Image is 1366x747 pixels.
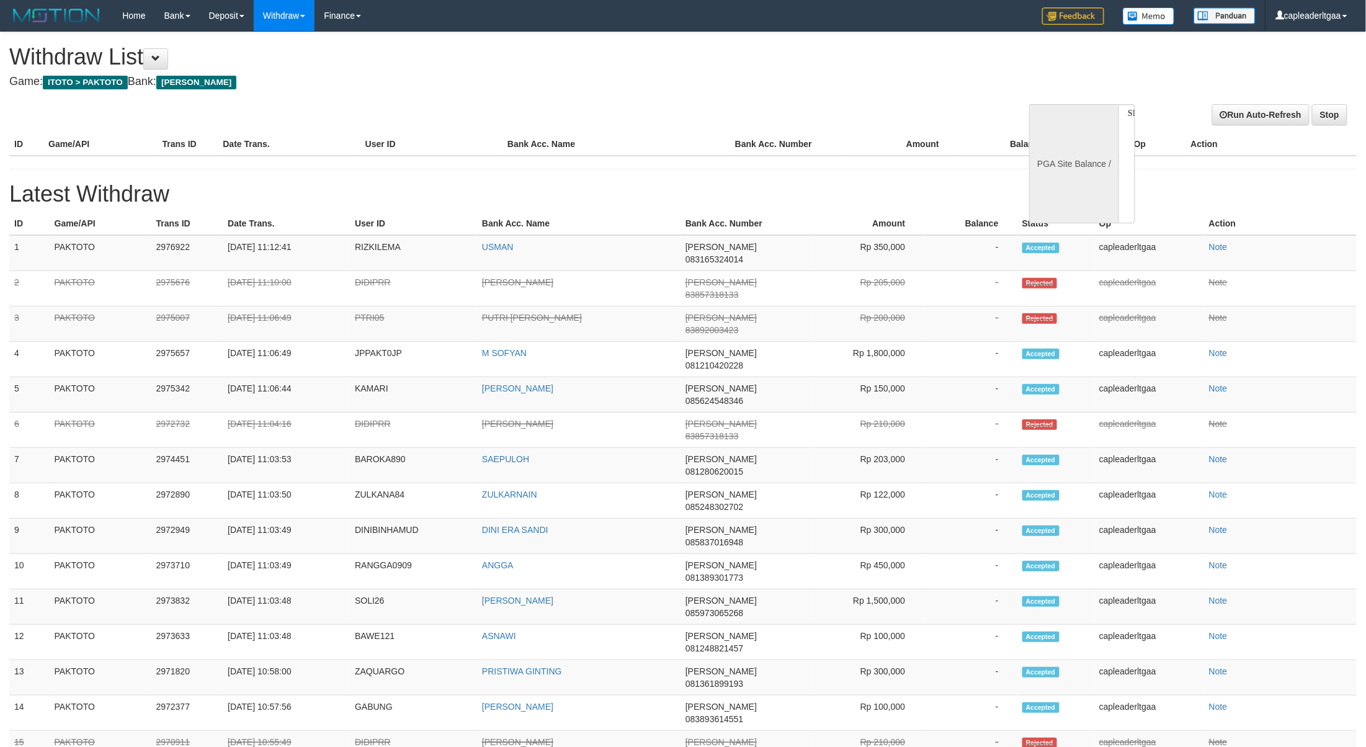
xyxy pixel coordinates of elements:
td: [DATE] 11:03:53 [223,448,350,483]
th: Bank Acc. Name [477,212,681,235]
span: [PERSON_NAME] [685,560,757,570]
a: Note [1209,454,1228,464]
span: [PERSON_NAME] [685,666,757,676]
th: Trans ID [151,212,223,235]
td: Rp 210,000 [814,413,924,448]
span: [PERSON_NAME] [685,348,757,358]
td: PAKTOTO [50,377,151,413]
td: Rp 1,800,000 [814,342,924,377]
a: USMAN [482,242,514,252]
a: [PERSON_NAME] [482,383,553,393]
a: M SOFYAN [482,348,527,358]
span: [PERSON_NAME] [685,490,757,499]
img: panduan.png [1194,7,1256,24]
td: PAKTOTO [50,235,151,271]
th: Bank Acc. Number [730,133,844,156]
a: Note [1209,631,1228,641]
span: Accepted [1022,384,1060,395]
td: [DATE] 11:04:16 [223,413,350,448]
td: Rp 100,000 [814,696,924,731]
a: Note [1209,242,1228,252]
th: Action [1204,212,1357,235]
td: PAKTOTO [50,306,151,342]
td: capleaderltgaa [1094,660,1204,696]
a: ZULKARNAIN [482,490,537,499]
span: 085837016948 [685,537,743,547]
td: 10 [9,554,50,589]
span: Accepted [1022,349,1060,359]
td: - [924,519,1017,554]
td: capleaderltgaa [1094,589,1204,625]
td: PAKTOTO [50,413,151,448]
td: Rp 300,000 [814,519,924,554]
th: Op [1129,133,1186,156]
td: 2 [9,271,50,306]
th: Trans ID [157,133,218,156]
td: Rp 150,000 [814,377,924,413]
td: [DATE] 11:03:50 [223,483,350,519]
th: Date Trans. [218,133,360,156]
th: Bank Acc. Name [502,133,730,156]
span: 085973065268 [685,608,743,618]
td: Rp 205,000 [814,271,924,306]
td: - [924,589,1017,625]
td: - [924,235,1017,271]
td: capleaderltgaa [1094,554,1204,589]
td: 2976922 [151,235,223,271]
th: Amount [814,212,924,235]
span: Rejected [1022,419,1057,430]
span: Rejected [1022,278,1057,289]
a: Note [1209,277,1228,287]
td: 5 [9,377,50,413]
img: Button%20Memo.svg [1123,7,1175,25]
td: capleaderltgaa [1094,413,1204,448]
td: PAKTOTO [50,660,151,696]
span: Accepted [1022,561,1060,571]
a: [PERSON_NAME] [482,596,553,606]
td: - [924,377,1017,413]
th: Bank Acc. Number [681,212,814,235]
span: Accepted [1022,632,1060,642]
td: GABUNG [350,696,477,731]
span: [PERSON_NAME] [685,631,757,641]
td: Rp 450,000 [814,554,924,589]
td: capleaderltgaa [1094,306,1204,342]
span: Rejected [1022,313,1057,324]
td: Rp 300,000 [814,660,924,696]
td: RIZKILEMA [350,235,477,271]
span: [PERSON_NAME] [685,596,757,606]
td: 7 [9,448,50,483]
a: Note [1209,490,1228,499]
td: capleaderltgaa [1094,235,1204,271]
td: 2972732 [151,413,223,448]
img: Feedback.jpg [1042,7,1104,25]
td: capleaderltgaa [1094,342,1204,377]
td: Rp 100,000 [814,625,924,660]
td: PAKTOTO [50,554,151,589]
td: PAKTOTO [50,271,151,306]
td: SOLI26 [350,589,477,625]
th: Game/API [50,212,151,235]
th: User ID [350,212,477,235]
span: [PERSON_NAME] [685,277,757,287]
a: PRISTIWA GINTING [482,666,562,676]
td: 2973633 [151,625,223,660]
a: ANGGA [482,560,514,570]
span: [PERSON_NAME] [685,737,757,747]
a: Note [1209,666,1228,676]
td: Rp 122,000 [814,483,924,519]
td: PAKTOTO [50,696,151,731]
a: Note [1209,348,1228,358]
span: Accepted [1022,243,1060,253]
td: 2975657 [151,342,223,377]
td: - [924,306,1017,342]
td: PAKTOTO [50,589,151,625]
td: BAWE121 [350,625,477,660]
th: Status [1017,212,1094,235]
span: 081248821457 [685,643,743,653]
span: Accepted [1022,490,1060,501]
span: 83857318133 [685,290,739,300]
a: ASNAWI [482,631,516,641]
td: [DATE] 11:03:49 [223,554,350,589]
span: Accepted [1022,596,1060,607]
